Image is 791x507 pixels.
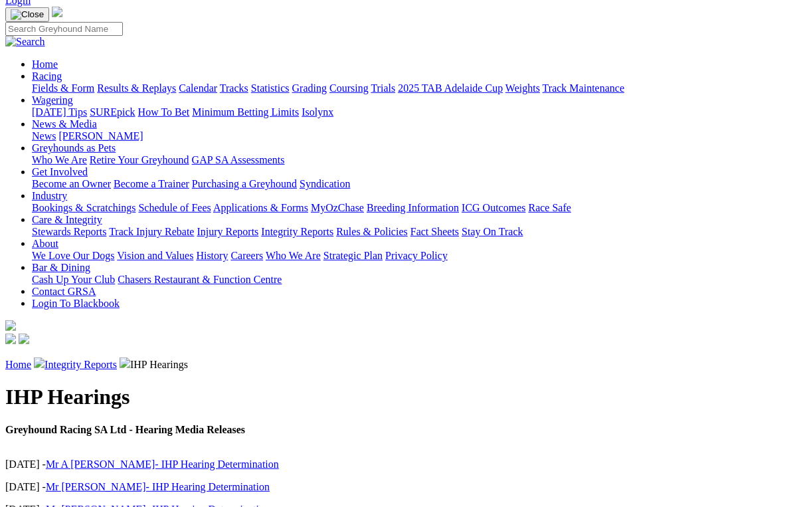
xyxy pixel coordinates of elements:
[32,274,115,285] a: Cash Up Your Club
[196,250,228,261] a: History
[32,106,87,118] a: [DATE] Tips
[5,424,245,435] strong: Greyhound Racing SA Ltd - Hearing Media Releases
[32,274,786,286] div: Bar & Dining
[32,202,135,213] a: Bookings & Scratchings
[410,226,459,237] a: Fact Sheets
[32,94,73,106] a: Wagering
[32,250,114,261] a: We Love Our Dogs
[5,357,786,371] p: IHP Hearings
[505,82,540,94] a: Weights
[11,9,44,20] img: Close
[302,106,333,118] a: Isolynx
[32,286,96,297] a: Contact GRSA
[329,82,369,94] a: Coursing
[367,202,459,213] a: Breeding Information
[32,178,786,190] div: Get Involved
[5,320,16,331] img: logo-grsa-white.png
[5,481,786,493] p: [DATE] -
[5,36,45,48] img: Search
[192,106,299,118] a: Minimum Betting Limits
[52,7,62,17] img: logo-grsa-white.png
[32,70,62,82] a: Racing
[32,130,56,142] a: News
[32,166,88,177] a: Get Involved
[58,130,143,142] a: [PERSON_NAME]
[90,106,135,118] a: SUREpick
[44,359,117,370] a: Integrity Reports
[117,250,193,261] a: Vision and Values
[32,226,106,237] a: Stewards Reports
[220,82,248,94] a: Tracks
[46,481,270,492] a: Mr [PERSON_NAME]- IHP Hearing Determination
[5,22,123,36] input: Search
[192,154,285,165] a: GAP SA Assessments
[32,214,102,225] a: Care & Integrity
[197,226,258,237] a: Injury Reports
[230,250,263,261] a: Careers
[97,82,176,94] a: Results & Replays
[138,106,190,118] a: How To Bet
[32,58,58,70] a: Home
[32,202,786,214] div: Industry
[192,178,297,189] a: Purchasing a Greyhound
[32,238,58,249] a: About
[5,458,786,470] p: [DATE] -
[213,202,308,213] a: Applications & Forms
[34,357,44,368] img: chevron-right.svg
[32,226,786,238] div: Care & Integrity
[32,262,90,273] a: Bar & Dining
[46,458,279,470] a: Mr A [PERSON_NAME]- IHP Hearing Determination
[261,226,333,237] a: Integrity Reports
[32,190,67,201] a: Industry
[32,142,116,153] a: Greyhounds as Pets
[5,334,16,344] img: facebook.svg
[311,202,364,213] a: MyOzChase
[90,154,189,165] a: Retire Your Greyhound
[32,298,120,309] a: Login To Blackbook
[462,226,523,237] a: Stay On Track
[179,82,217,94] a: Calendar
[5,7,49,22] button: Toggle navigation
[292,82,327,94] a: Grading
[32,106,786,118] div: Wagering
[300,178,350,189] a: Syndication
[5,385,786,409] h1: IHP Hearings
[109,226,194,237] a: Track Injury Rebate
[120,357,130,368] img: chevron-right.svg
[336,226,408,237] a: Rules & Policies
[118,274,282,285] a: Chasers Restaurant & Function Centre
[528,202,571,213] a: Race Safe
[32,82,94,94] a: Fields & Form
[19,334,29,344] img: twitter.svg
[385,250,448,261] a: Privacy Policy
[114,178,189,189] a: Become a Trainer
[251,82,290,94] a: Statistics
[323,250,383,261] a: Strategic Plan
[32,250,786,262] div: About
[32,154,87,165] a: Who We Are
[32,178,111,189] a: Become an Owner
[32,118,97,130] a: News & Media
[543,82,624,94] a: Track Maintenance
[32,130,786,142] div: News & Media
[5,359,31,370] a: Home
[266,250,321,261] a: Who We Are
[398,82,503,94] a: 2025 TAB Adelaide Cup
[138,202,211,213] a: Schedule of Fees
[32,154,786,166] div: Greyhounds as Pets
[462,202,525,213] a: ICG Outcomes
[371,82,395,94] a: Trials
[32,82,786,94] div: Racing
